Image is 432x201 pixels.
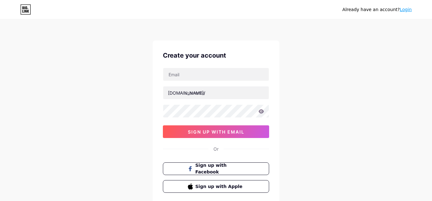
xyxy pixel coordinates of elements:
span: Sign up with Facebook [195,162,244,175]
input: Email [163,68,269,81]
button: sign up with email [163,125,269,138]
button: Sign up with Facebook [163,162,269,175]
div: [DOMAIN_NAME]/ [168,90,205,96]
span: sign up with email [188,129,244,135]
button: Sign up with Apple [163,180,269,193]
span: Sign up with Apple [195,183,244,190]
a: Login [400,7,412,12]
input: username [163,86,269,99]
div: Already have an account? [343,6,412,13]
div: Create your account [163,51,269,60]
div: Or [213,146,219,152]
